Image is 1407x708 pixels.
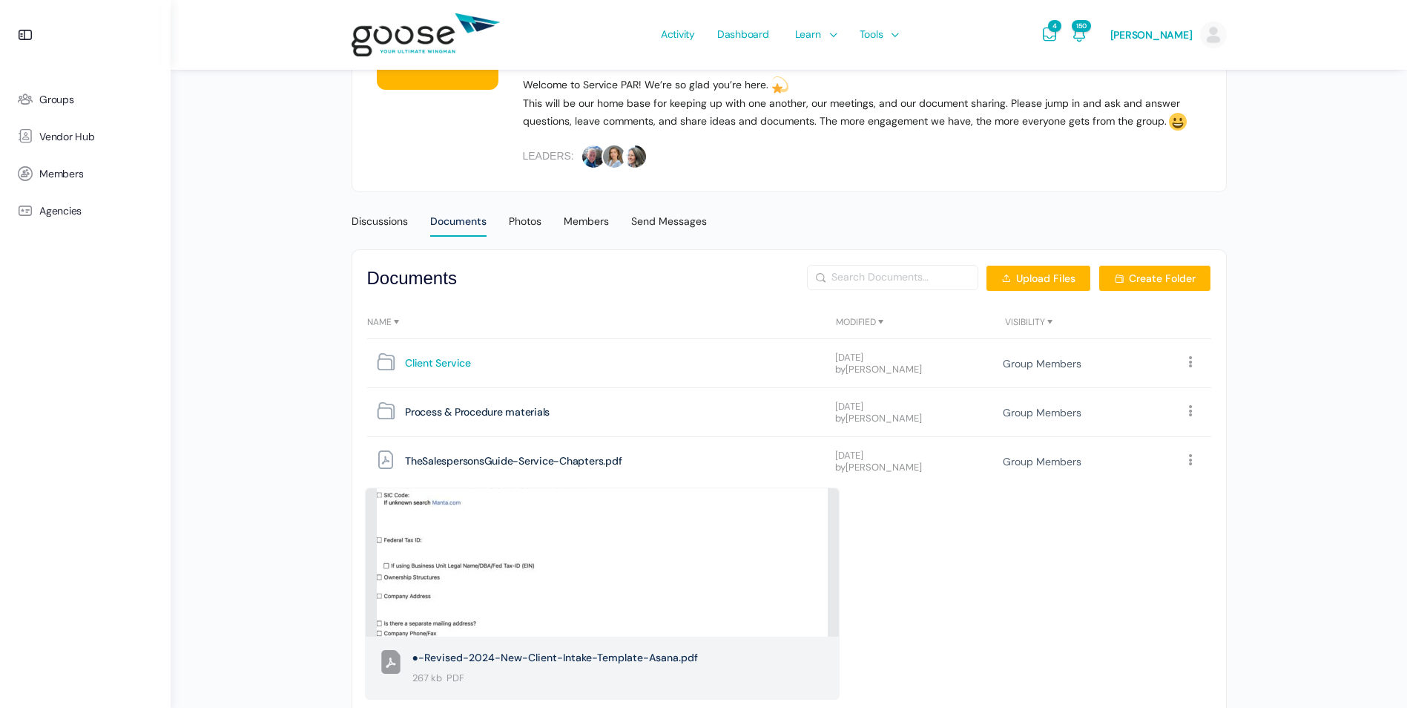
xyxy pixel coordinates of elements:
a: Upload Files [986,265,1091,292]
iframe: Chat Widget [1075,522,1407,708]
span: [DATE] [835,401,863,412]
input: Search Documents… [808,266,978,289]
a: Documents [430,196,487,233]
img: 💫 [771,76,788,94]
span: Modified [836,316,886,328]
span: Process & Procedure materials [405,402,550,422]
span: PDF [447,668,464,688]
p: This will be our home base for keeping up with one another, our meetings, and our document sharin... [523,96,1204,133]
nav: Group menu [352,196,1227,233]
span: ●-Revised-2024-New-Client-Intake-Template-Asana.pdf [412,648,774,668]
span: by [835,413,1003,425]
span: 150 [1072,20,1090,32]
h2: Documents [367,265,457,292]
span: [DATE] [835,352,863,363]
a: [PERSON_NAME] [846,412,922,425]
a: Agencies [7,192,163,229]
a: Members [564,196,609,234]
a: Client Service [405,353,835,373]
span: TheSalespersonsGuide-Service-Chapters [405,451,603,471]
img: Profile photo of Eliza Leder [602,144,627,169]
a: Process & Procedure materials [405,402,835,422]
span: Client Service [405,353,471,373]
span: Groups [39,94,74,106]
img: Profile photo of Wendy Keneipp [622,144,648,169]
span: by [835,364,1003,376]
div: Send Messages [631,214,707,237]
span: 267 KB [412,668,442,688]
div: Members [564,214,609,237]
span: by [835,462,1003,474]
h4: Leaders: [523,149,574,164]
span: Group Members [1003,357,1081,370]
a: Photos [509,196,541,234]
a: Create Folder [1098,265,1211,292]
div: Discussions [352,214,408,237]
span: Name [367,316,401,328]
a: Discussions [352,196,408,234]
span: Agencies [39,205,82,217]
a: [PERSON_NAME] [846,461,922,473]
span: [PERSON_NAME] [1110,28,1193,42]
span: [DATE] [835,450,863,461]
a: Groups [7,81,163,118]
a: Members [7,155,163,192]
img: Profile photo of Bret Brummitt [581,144,606,169]
a: Send Messages [631,196,707,234]
img: 😀 [1169,113,1187,131]
span: Group Members [1003,455,1081,468]
a: Vendor Hub [7,118,163,155]
div: Documents [430,214,487,237]
span: Visibility [1005,316,1055,328]
a: [PERSON_NAME] [846,363,922,376]
a: TheSalespersonsGuide-Service-Chapters.pdf [405,451,835,471]
span: Members [39,168,83,180]
span: Group Members [1003,406,1081,419]
span: Vendor Hub [39,131,95,143]
p: Welcome to Service PAR! We’re so glad you’re here. [523,74,1204,96]
a: ●-Revised-2024-New-Client-Intake-Template-Asana.pdf 267 KB PDF [405,640,826,695]
div: Photos [509,214,541,237]
span: 4 [1048,20,1061,32]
